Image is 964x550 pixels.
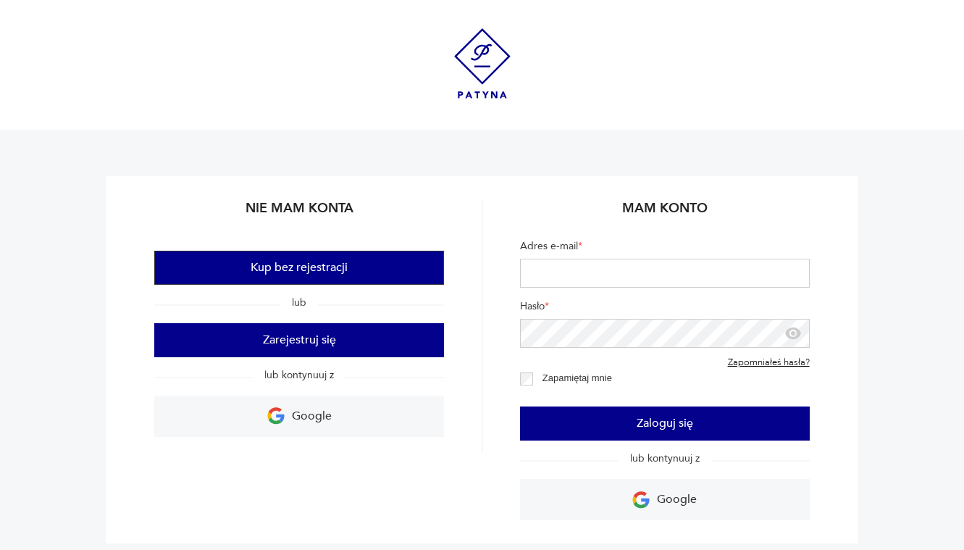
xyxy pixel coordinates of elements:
[154,323,444,357] button: Zarejestruj się
[267,407,285,425] img: Ikona Google
[253,368,345,382] span: lub kontynuuj z
[632,491,650,509] img: Ikona Google
[520,299,810,319] label: Hasło
[520,199,810,228] h2: Mam konto
[292,405,332,428] p: Google
[280,296,318,309] span: lub
[542,372,612,383] label: Zapamiętaj mnie
[657,488,697,511] p: Google
[520,479,810,520] a: Google
[619,451,711,465] span: lub kontynuuj z
[520,239,810,259] label: Adres e-mail
[154,396,444,437] a: Google
[154,251,444,285] button: Kup bez rejestracji
[454,28,511,99] img: Patyna - sklep z meblami i dekoracjami vintage
[728,357,810,369] a: Zapomniałeś hasła?
[520,407,810,441] button: Zaloguj się
[154,199,444,228] h2: Nie mam konta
